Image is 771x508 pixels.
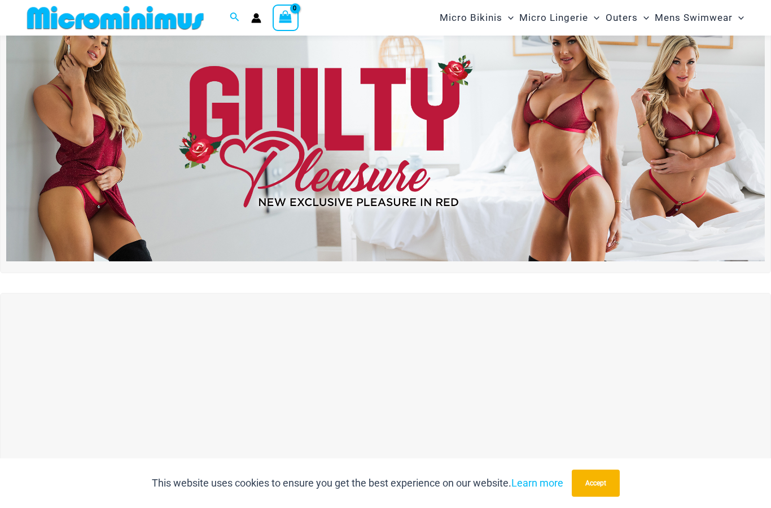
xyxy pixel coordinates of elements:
[152,475,563,492] p: This website uses cookies to ensure you get the best experience on our website.
[655,3,733,32] span: Mens Swimwear
[502,3,514,32] span: Menu Toggle
[516,3,602,32] a: Micro LingerieMenu ToggleMenu Toggle
[435,2,748,34] nav: Site Navigation
[603,3,652,32] a: OutersMenu ToggleMenu Toggle
[251,13,261,23] a: Account icon link
[437,3,516,32] a: Micro BikinisMenu ToggleMenu Toggle
[440,3,502,32] span: Micro Bikinis
[511,477,563,489] a: Learn more
[6,3,765,261] img: Guilty Pleasures Red Lingerie
[638,3,649,32] span: Menu Toggle
[230,11,240,25] a: Search icon link
[572,470,620,497] button: Accept
[519,3,588,32] span: Micro Lingerie
[588,3,599,32] span: Menu Toggle
[652,3,747,32] a: Mens SwimwearMenu ToggleMenu Toggle
[23,5,208,30] img: MM SHOP LOGO FLAT
[733,3,744,32] span: Menu Toggle
[273,5,299,30] a: View Shopping Cart, empty
[606,3,638,32] span: Outers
